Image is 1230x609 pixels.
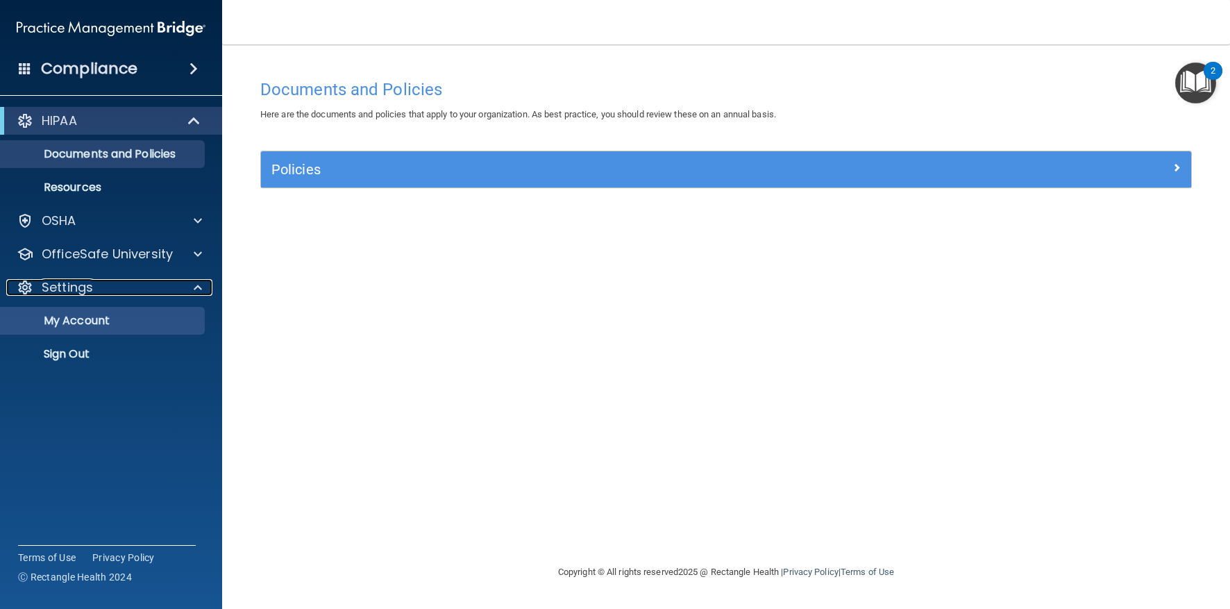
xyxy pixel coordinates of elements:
[1175,62,1216,103] button: Open Resource Center, 2 new notifications
[17,246,202,262] a: OfficeSafe University
[9,147,199,161] p: Documents and Policies
[260,109,776,119] span: Here are the documents and policies that apply to your organization. As best practice, you should...
[1211,71,1215,89] div: 2
[92,551,155,565] a: Privacy Policy
[17,212,202,229] a: OSHA
[42,112,77,129] p: HIPAA
[17,112,201,129] a: HIPAA
[17,279,202,296] a: Settings
[473,550,979,594] div: Copyright © All rights reserved 2025 @ Rectangle Health | |
[17,15,205,42] img: PMB logo
[42,246,173,262] p: OfficeSafe University
[18,570,132,584] span: Ⓒ Rectangle Health 2024
[271,158,1181,181] a: Policies
[18,551,76,565] a: Terms of Use
[841,567,894,577] a: Terms of Use
[42,279,93,296] p: Settings
[9,314,199,328] p: My Account
[271,162,948,177] h5: Policies
[783,567,838,577] a: Privacy Policy
[9,181,199,194] p: Resources
[9,347,199,361] p: Sign Out
[41,59,137,78] h4: Compliance
[42,212,76,229] p: OSHA
[260,81,1192,99] h4: Documents and Policies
